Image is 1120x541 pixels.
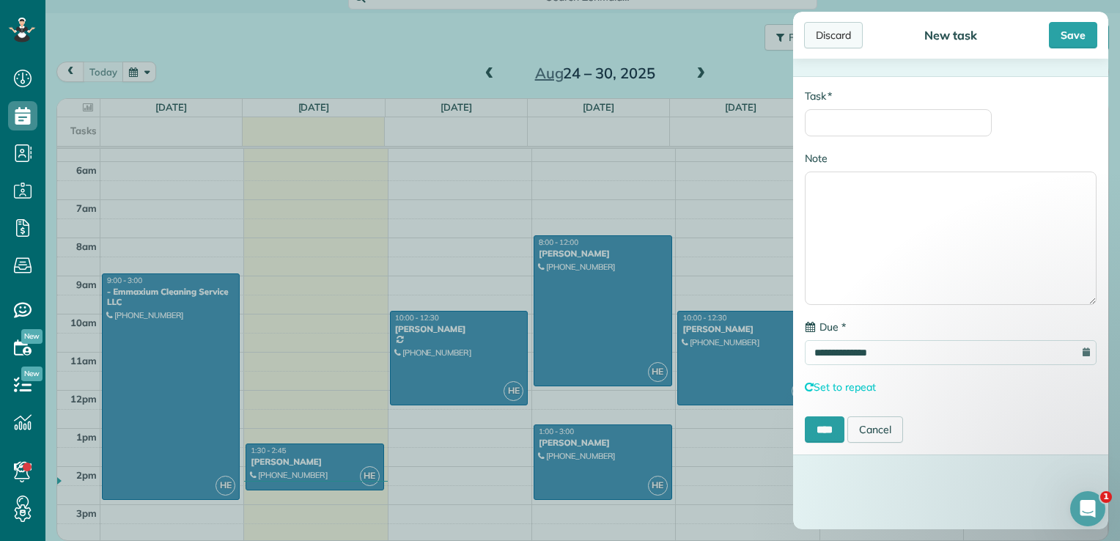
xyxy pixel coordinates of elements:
[22,31,271,79] div: message notification from Alexandre, 1d ago. Alex here! I developed the software you're currently...
[805,380,875,394] a: Set to repeat
[64,56,253,70] p: Message from Alexandre, sent 1d ago
[1100,491,1112,503] span: 1
[920,28,981,43] div: New task
[847,416,903,443] a: Cancel
[64,42,253,56] p: [PERSON_NAME] here! I developed the software you're currently trialing (though I have help now!) ...
[805,151,828,166] label: Note
[1049,22,1097,48] div: Save
[1070,491,1105,526] iframe: Intercom live chat
[804,22,863,48] div: Discard
[805,89,832,103] label: Task
[805,320,846,334] label: Due
[21,367,43,381] span: New
[21,329,43,344] span: New
[33,44,56,67] img: Profile image for Alexandre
